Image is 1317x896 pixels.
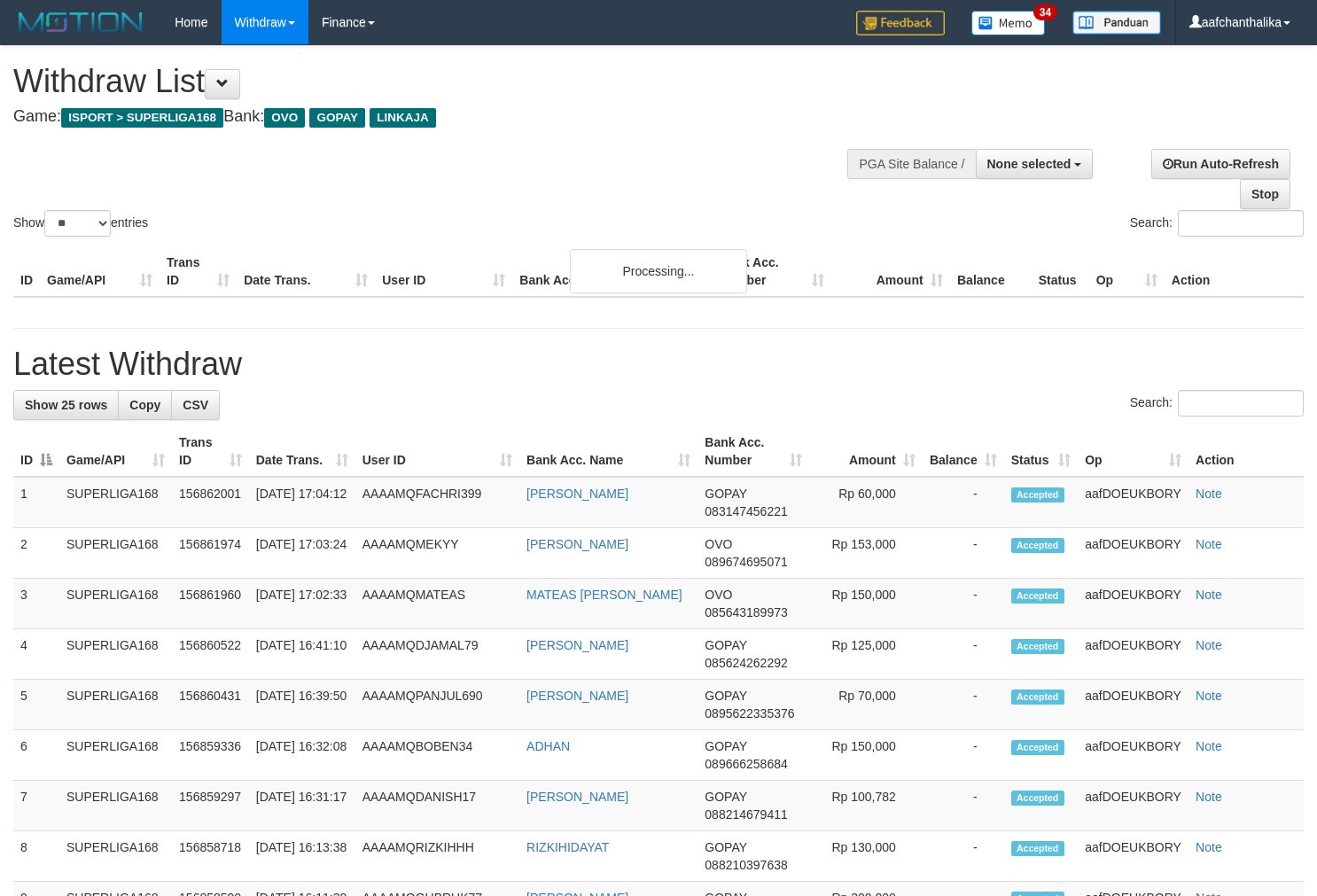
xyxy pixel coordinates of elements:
[705,689,746,703] span: GOPAY
[705,588,732,602] span: OVO
[309,108,365,128] span: GOPAY
[809,781,923,831] td: Rp 100,782
[1011,487,1064,503] span: Accepted
[59,579,172,629] td: SUPERLIGA168
[59,426,172,477] th: Game/API: activate to sort column ascending
[809,426,923,477] th: Amount: activate to sort column ascending
[1130,210,1304,237] label: Search:
[13,477,59,528] td: 1
[172,680,249,730] td: 156860431
[13,64,861,99] h1: Withdraw List
[1011,538,1064,553] span: Accepted
[1196,588,1222,602] a: Note
[1011,588,1064,604] span: Accepted
[183,398,208,412] span: CSV
[13,108,861,126] h4: Game: Bank:
[923,831,1004,882] td: -
[1078,730,1188,781] td: aafDOEUKBORY
[129,398,160,412] span: Copy
[172,477,249,528] td: 156862001
[705,757,787,771] span: Copy 089666258684 to clipboard
[59,629,172,680] td: SUPERLIGA168
[705,706,794,721] span: Copy 0895622335376 to clipboard
[1196,790,1222,804] a: Note
[705,656,787,670] span: Copy 085624262292 to clipboard
[172,831,249,882] td: 156858718
[13,680,59,730] td: 5
[697,426,809,477] th: Bank Acc. Number: activate to sort column ascending
[526,790,628,804] a: [PERSON_NAME]
[705,858,787,872] span: Copy 088210397638 to clipboard
[1072,11,1161,35] img: panduan.png
[923,579,1004,629] td: -
[355,477,519,528] td: AAAAMQFACHRI399
[705,605,787,619] span: Copy 085643189973 to clipboard
[987,157,1072,171] span: None selected
[13,528,59,579] td: 2
[1151,149,1290,179] a: Run Auto-Refresh
[171,390,220,420] a: CSV
[1078,579,1188,629] td: aafDOEUKBORY
[355,579,519,629] td: AAAAMQMATEAS
[13,246,40,297] th: ID
[1178,210,1304,237] input: Search:
[1004,426,1079,477] th: Status: activate to sort column ascending
[13,831,59,882] td: 8
[59,528,172,579] td: SUPERLIGA168
[44,210,111,237] select: Showentries
[249,426,355,477] th: Date Trans.: activate to sort column ascending
[355,680,519,730] td: AAAAMQPANJUL690
[172,528,249,579] td: 156861974
[355,528,519,579] td: AAAAMQMEKYY
[705,504,787,518] span: Copy 083147456221 to clipboard
[59,831,172,882] td: SUPERLIGA168
[705,790,746,804] span: GOPAY
[705,840,746,854] span: GOPAY
[172,730,249,781] td: 156859336
[856,11,945,35] img: Feedback.jpg
[712,246,830,297] th: Bank Acc. Number
[13,390,119,420] a: Show 25 rows
[705,638,746,652] span: GOPAY
[355,629,519,680] td: AAAAMQDJAMAL79
[172,781,249,831] td: 156859297
[705,537,732,551] span: OVO
[1078,426,1188,477] th: Op: activate to sort column ascending
[809,629,923,680] td: Rp 125,000
[355,831,519,882] td: AAAAMQRIZKIHHH
[526,689,628,703] a: [PERSON_NAME]
[13,629,59,680] td: 4
[249,477,355,528] td: [DATE] 17:04:12
[249,680,355,730] td: [DATE] 16:39:50
[1089,246,1165,297] th: Op
[831,246,950,297] th: Amount
[1196,739,1222,753] a: Note
[25,398,107,412] span: Show 25 rows
[1188,426,1304,477] th: Action
[526,739,570,753] a: ADHAN
[59,680,172,730] td: SUPERLIGA168
[13,781,59,831] td: 7
[705,487,746,501] span: GOPAY
[809,831,923,882] td: Rp 130,000
[160,246,237,297] th: Trans ID
[172,426,249,477] th: Trans ID: activate to sort column ascending
[13,426,59,477] th: ID: activate to sort column descending
[809,680,923,730] td: Rp 70,000
[172,579,249,629] td: 156861960
[923,528,1004,579] td: -
[1032,246,1089,297] th: Status
[1078,781,1188,831] td: aafDOEUKBORY
[1165,246,1304,297] th: Action
[923,680,1004,730] td: -
[13,579,59,629] td: 3
[923,477,1004,528] td: -
[237,246,375,297] th: Date Trans.
[526,588,682,602] a: MATEAS [PERSON_NAME]
[1196,537,1222,551] a: Note
[1078,528,1188,579] td: aafDOEUKBORY
[118,390,172,420] a: Copy
[971,11,1046,35] img: Button%20Memo.svg
[1240,179,1290,209] a: Stop
[249,629,355,680] td: [DATE] 16:41:10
